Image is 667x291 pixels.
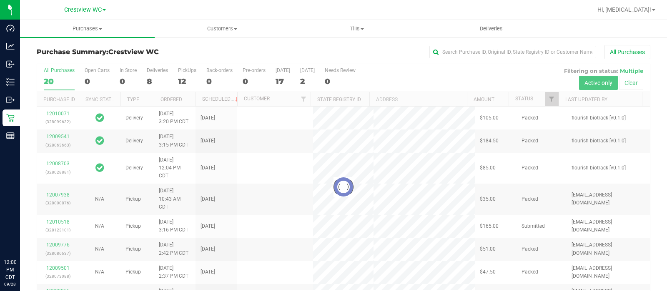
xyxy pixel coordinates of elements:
[6,60,15,68] inline-svg: Inbound
[155,25,289,32] span: Customers
[6,132,15,140] inline-svg: Reports
[64,6,102,13] span: Crestview WC
[290,25,424,32] span: Tills
[6,96,15,104] inline-svg: Outbound
[604,45,650,59] button: All Purchases
[20,25,155,32] span: Purchases
[155,20,289,37] a: Customers
[108,48,159,56] span: Crestview WC
[8,224,33,249] iframe: Resource center
[429,46,596,58] input: Search Purchase ID, Original ID, State Registry ID or Customer Name...
[6,114,15,122] inline-svg: Retail
[4,281,16,287] p: 09/28
[6,42,15,50] inline-svg: Analytics
[20,20,155,37] a: Purchases
[424,20,559,37] a: Deliveries
[6,78,15,86] inline-svg: Inventory
[6,24,15,32] inline-svg: Dashboard
[4,259,16,281] p: 12:00 PM CDT
[469,25,514,32] span: Deliveries
[289,20,424,37] a: Tills
[37,48,241,56] h3: Purchase Summary:
[597,6,651,13] span: Hi, [MEDICAL_DATA]!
